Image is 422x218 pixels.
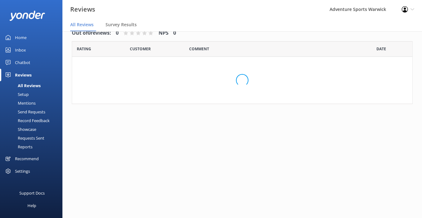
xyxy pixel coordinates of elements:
div: Showcase [4,125,36,134]
img: yonder-white-logo.png [9,11,45,21]
div: All Reviews [4,81,41,90]
a: Setup [4,90,62,99]
a: All Reviews [4,81,62,90]
a: Requests Sent [4,134,62,142]
span: Date [130,46,151,52]
div: Reviews [15,69,32,81]
span: Survey Results [105,22,137,28]
span: Question [189,46,209,52]
div: Home [15,31,27,44]
h4: 0 [116,29,119,37]
h4: Out of 0 reviews: [72,29,111,37]
div: Requests Sent [4,134,44,142]
div: Support Docs [19,187,45,199]
a: Record Feedback [4,116,62,125]
h3: Reviews [70,4,95,14]
div: Send Requests [4,107,45,116]
h4: 0 [173,29,176,37]
div: Inbox [15,44,26,56]
div: Record Feedback [4,116,50,125]
span: Date [77,46,91,52]
div: Mentions [4,99,36,107]
a: Showcase [4,125,62,134]
a: Send Requests [4,107,62,116]
div: Recommend [15,152,39,165]
h4: NPS [159,29,169,37]
span: All Reviews [70,22,94,28]
span: Date [376,46,386,52]
a: Reports [4,142,62,151]
div: Reports [4,142,32,151]
a: Mentions [4,99,62,107]
div: Setup [4,90,29,99]
div: Settings [15,165,30,177]
div: Help [27,199,36,212]
div: Chatbot [15,56,30,69]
